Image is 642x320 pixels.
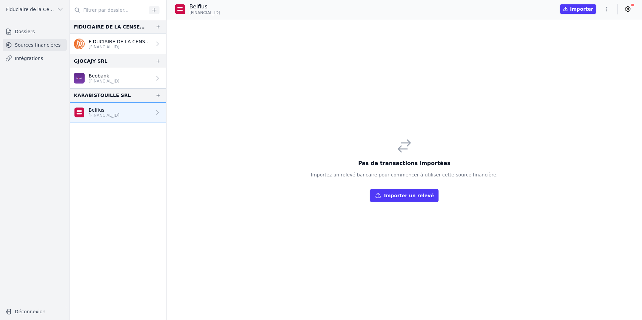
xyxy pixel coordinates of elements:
p: FIDUCIAIRE DE LA CENSE SPRL [89,38,151,45]
p: Belfius [189,3,220,11]
p: Belfius [89,107,120,113]
span: [FINANCIAL_ID] [189,10,220,15]
div: FIDUCIAIRE DE LA CENSE SPRL [74,23,145,31]
p: Importez un relevé bancaire pour commencer à utiliser cette source financière. [311,171,498,178]
a: Beobank [FINANCIAL_ID] [70,68,166,88]
input: Filtrer par dossier... [70,4,146,16]
button: Déconnexion [3,306,67,317]
h3: Pas de transactions importées [311,159,498,167]
img: ing.png [74,39,85,49]
a: Belfius [FINANCIAL_ID] [70,102,166,122]
p: [FINANCIAL_ID] [89,44,151,50]
img: belfius-1.png [74,107,85,118]
p: [FINANCIAL_ID] [89,78,120,84]
p: Beobank [89,72,120,79]
a: FIDUCIAIRE DE LA CENSE SPRL [FINANCIAL_ID] [70,34,166,54]
span: Fiduciaire de la Cense & Associés [6,6,54,13]
a: Intégrations [3,52,67,64]
div: GJOCAJY SRL [74,57,107,65]
button: Importer un relevé [370,189,439,202]
img: belfius-1.png [175,4,185,14]
a: Dossiers [3,25,67,38]
img: BEOBANK_CTBKBEBX.png [74,73,85,84]
button: Importer [560,4,596,14]
a: Sources financières [3,39,67,51]
button: Fiduciaire de la Cense & Associés [3,4,67,15]
div: KARABISTOUILLE SRL [74,91,131,99]
p: [FINANCIAL_ID] [89,113,120,118]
